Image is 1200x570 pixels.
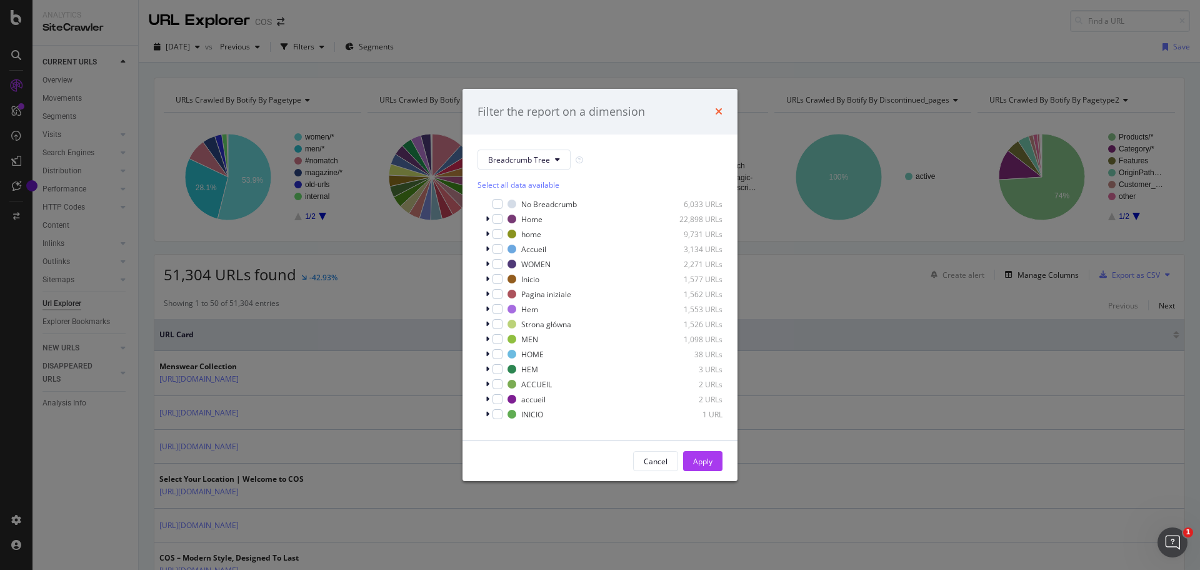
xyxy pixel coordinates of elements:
div: 3,134 URLs [661,244,722,255]
div: 1 URL [661,409,722,420]
div: Accueil [521,244,546,255]
div: Cancel [644,456,667,467]
div: Pagina iniziale [521,289,571,300]
div: Inicio [521,274,539,285]
div: Select all data available [477,180,722,190]
div: Apply [693,456,712,467]
div: home [521,229,541,240]
div: INICIO [521,409,543,420]
div: 1,577 URLs [661,274,722,285]
div: MEN [521,334,538,345]
div: 2 URLs [661,394,722,405]
div: 38 URLs [661,349,722,360]
div: Home [521,214,542,225]
div: 3 URLs [661,364,722,375]
span: 1 [1183,527,1193,537]
button: Apply [683,451,722,471]
span: Breadcrumb Tree [488,155,550,165]
div: 1,098 URLs [661,334,722,345]
div: times [715,104,722,120]
div: 1,553 URLs [661,304,722,315]
div: 6,033 URLs [661,199,722,210]
div: Strona główna [521,319,571,330]
div: modal [462,89,737,482]
div: 1,526 URLs [661,319,722,330]
div: No Breadcrumb [521,199,577,210]
div: 9,731 URLs [661,229,722,240]
div: Filter the report on a dimension [477,104,645,120]
div: HEM [521,364,538,375]
div: 22,898 URLs [661,214,722,225]
div: Hem [521,304,538,315]
div: 1,562 URLs [661,289,722,300]
div: 2,271 URLs [661,259,722,270]
div: HOME [521,349,544,360]
div: 2 URLs [661,379,722,390]
button: Cancel [633,451,678,471]
button: Breadcrumb Tree [477,150,571,170]
iframe: Intercom live chat [1157,527,1187,557]
div: accueil [521,394,546,405]
div: ACCUEIL [521,379,552,390]
div: WOMEN [521,259,551,270]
